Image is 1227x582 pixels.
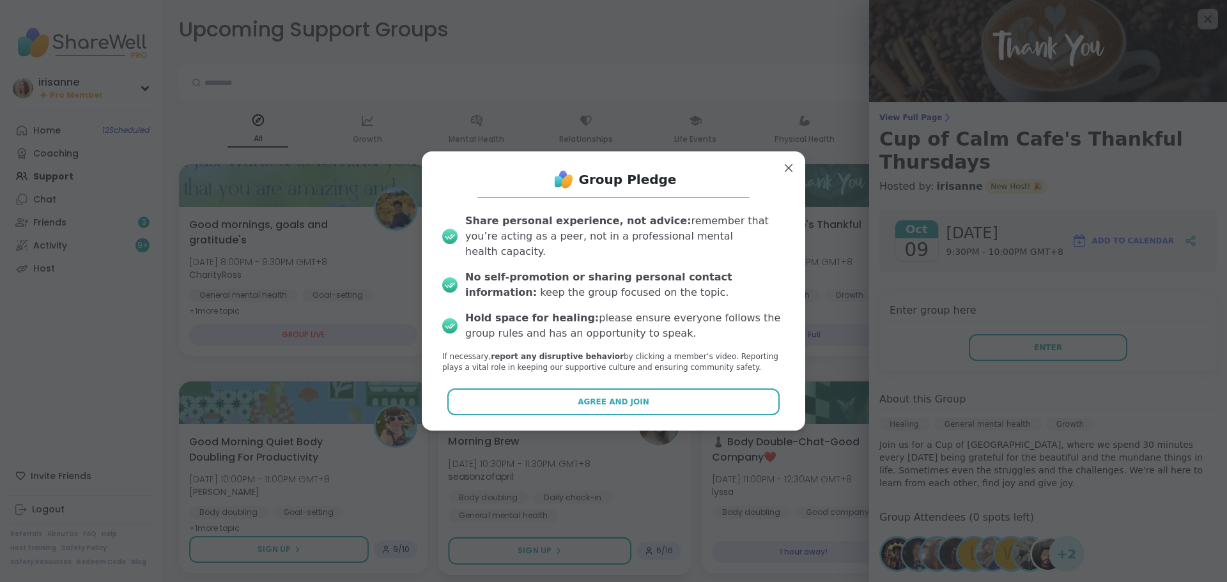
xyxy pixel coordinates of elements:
div: keep the group focused on the topic. [465,270,785,300]
b: No self-promotion or sharing personal contact information: [465,271,732,298]
img: ShareWell Logo [551,167,576,192]
b: report any disruptive behavior [491,352,624,361]
b: Hold space for healing: [465,312,599,324]
button: Agree and Join [447,388,780,415]
div: remember that you’re acting as a peer, not in a professional mental health capacity. [465,213,785,259]
b: Share personal experience, not advice: [465,215,691,227]
p: If necessary, by clicking a member‘s video. Reporting plays a vital role in keeping our supportiv... [442,351,785,373]
div: please ensure everyone follows the group rules and has an opportunity to speak. [465,310,785,341]
h1: Group Pledge [579,171,677,188]
span: Agree and Join [578,396,649,408]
